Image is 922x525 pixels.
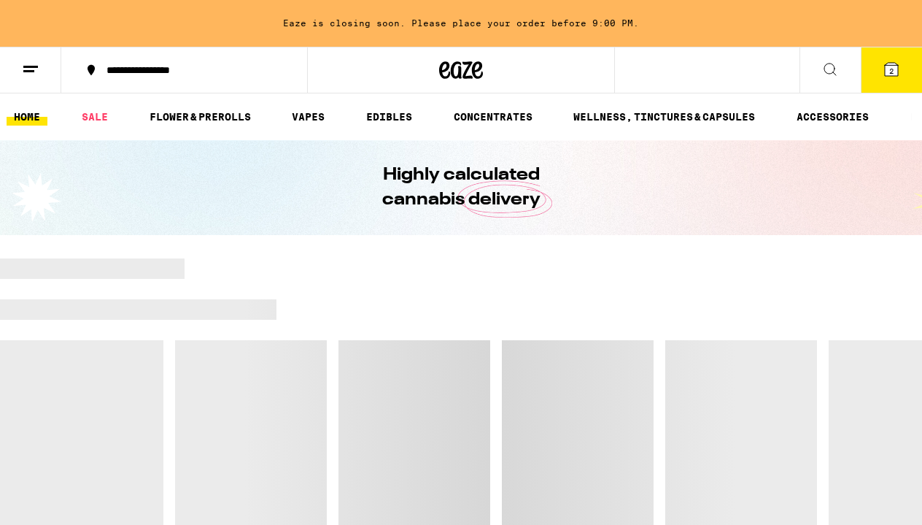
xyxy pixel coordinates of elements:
[889,66,894,75] span: 2
[566,108,762,126] a: WELLNESS, TINCTURES & CAPSULES
[861,47,922,93] button: 2
[284,108,332,126] a: VAPES
[446,108,540,126] a: CONCENTRATES
[359,108,419,126] a: EDIBLES
[341,163,581,212] h1: Highly calculated cannabis delivery
[7,108,47,126] a: HOME
[789,108,876,126] a: ACCESSORIES
[142,108,258,126] a: FLOWER & PREROLLS
[74,108,115,126] a: SALE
